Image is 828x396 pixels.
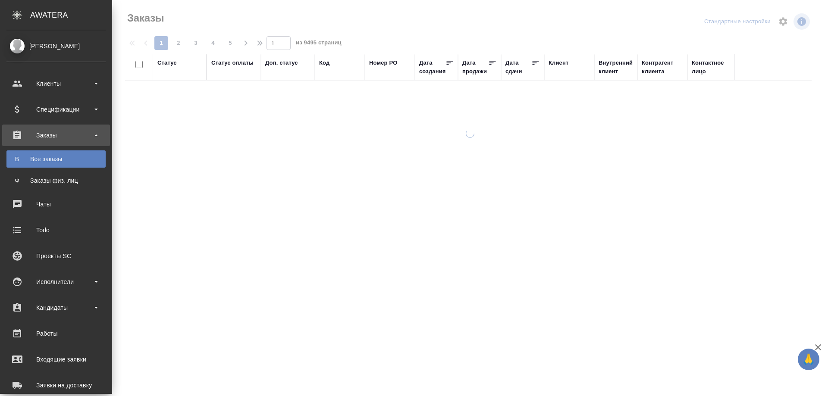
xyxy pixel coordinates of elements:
[6,353,106,366] div: Входящие заявки
[11,155,101,163] div: Все заказы
[319,59,329,67] div: Код
[642,59,683,76] div: Контрагент клиента
[6,41,106,51] div: [PERSON_NAME]
[599,59,633,76] div: Внутренний клиент
[2,323,110,344] a: Работы
[11,176,101,185] div: Заказы физ. лиц
[6,249,106,262] div: Проекты SC
[2,245,110,267] a: Проекты SC
[6,327,106,340] div: Работы
[6,150,106,168] a: ВВсе заказы
[6,172,106,189] a: ФЗаказы физ. лиц
[265,59,298,67] div: Доп. статус
[2,193,110,215] a: Чаты
[369,59,397,67] div: Номер PO
[549,59,568,67] div: Клиент
[6,77,106,90] div: Клиенты
[157,59,177,67] div: Статус
[505,59,531,76] div: Дата сдачи
[462,59,488,76] div: Дата продажи
[6,224,106,237] div: Todo
[801,350,816,368] span: 🙏
[6,379,106,392] div: Заявки на доставку
[2,374,110,396] a: Заявки на доставку
[798,349,819,370] button: 🙏
[6,129,106,142] div: Заказы
[2,219,110,241] a: Todo
[6,301,106,314] div: Кандидаты
[692,59,733,76] div: Контактное лицо
[6,103,106,116] div: Спецификации
[419,59,445,76] div: Дата создания
[6,198,106,211] div: Чаты
[30,6,112,24] div: AWATERA
[6,275,106,288] div: Исполнители
[211,59,254,67] div: Статус оплаты
[2,349,110,370] a: Входящие заявки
